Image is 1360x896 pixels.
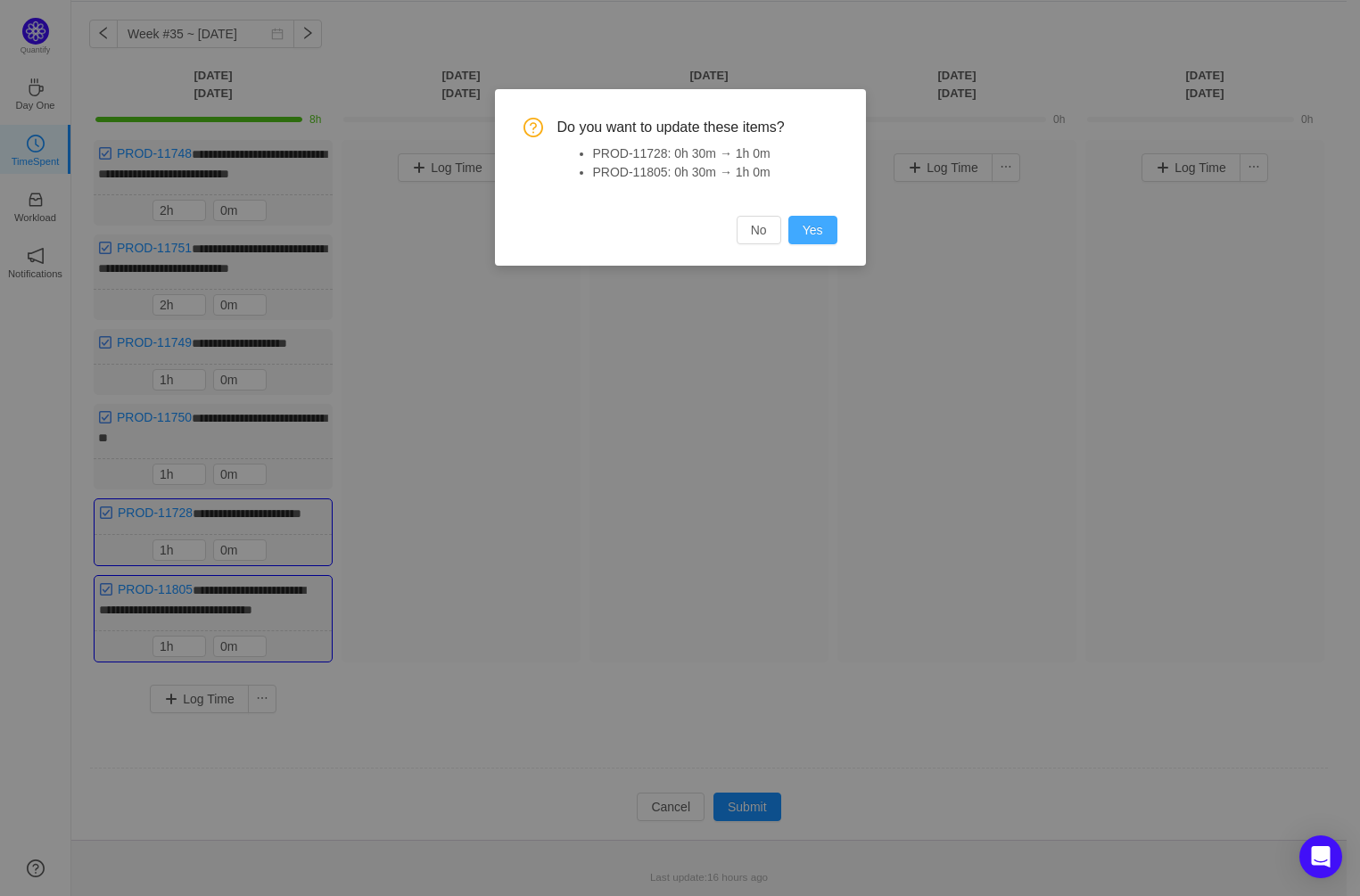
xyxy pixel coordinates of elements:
li: PROD-11805: 0h 30m → 1h 0m [593,163,837,182]
span: Do you want to update these items? [557,118,837,137]
i: icon: question-circle [523,118,543,137]
div: Open Intercom Messenger [1299,835,1342,878]
button: No [737,216,781,244]
button: Yes [788,216,837,244]
li: PROD-11728: 0h 30m → 1h 0m [593,144,837,163]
